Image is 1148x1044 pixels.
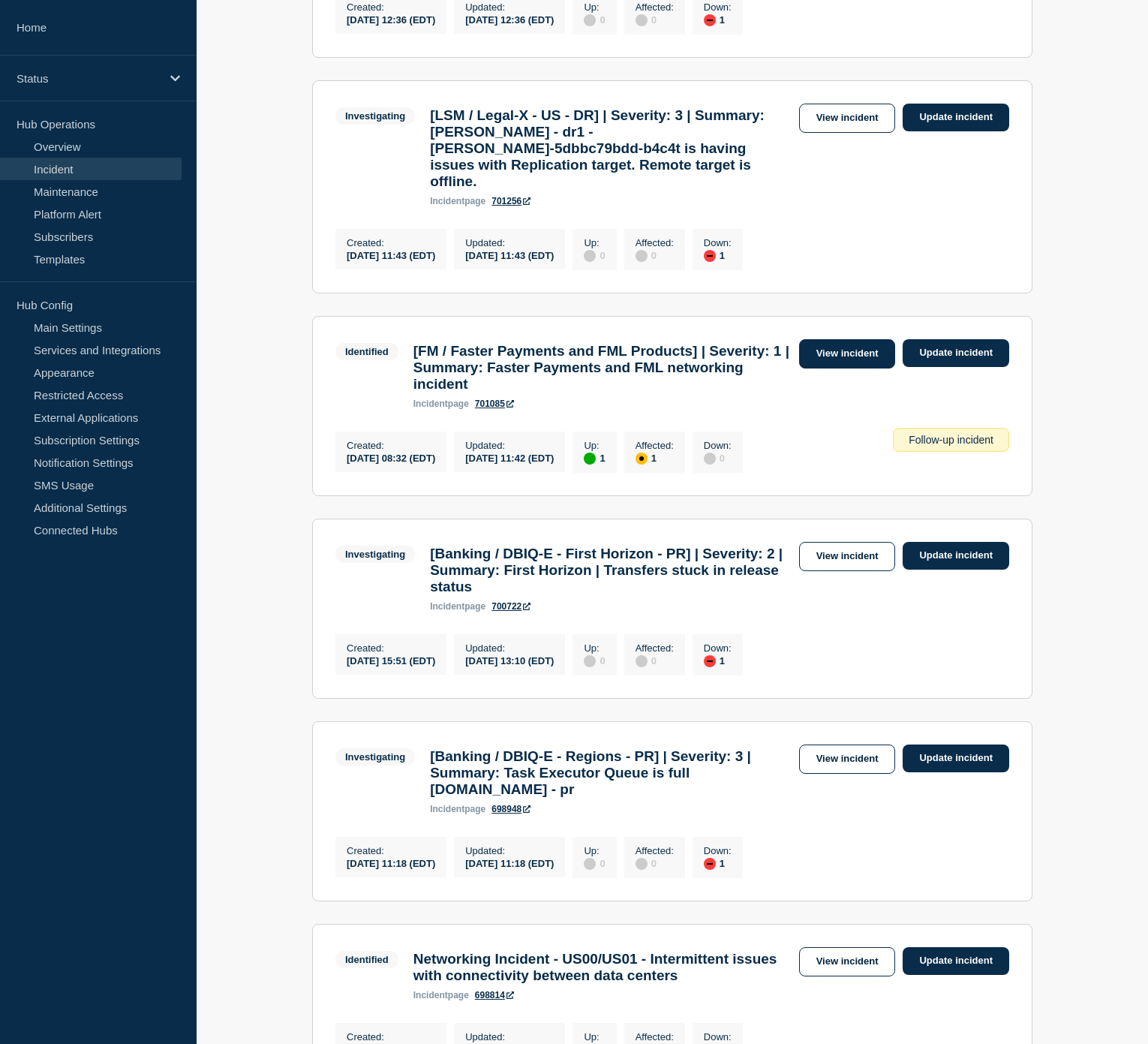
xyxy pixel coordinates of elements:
[636,237,674,248] p: Affected :
[584,642,605,654] p: Up :
[799,745,896,774] a: View incident
[17,72,161,85] p: Status
[704,13,732,26] div: 1
[465,13,554,26] div: [DATE] 12:36 (EDT)
[430,546,791,595] h3: [Banking / DBIQ-E - First Horizon - PR] | Severity: 2 | Summary: First Horizon | Transfers stuck ...
[903,947,1009,975] a: Update incident
[903,104,1009,131] a: Update incident
[413,990,469,1000] p: page
[347,248,435,261] div: [DATE] 11:43 (EDT)
[636,13,674,26] div: 0
[704,440,732,451] p: Down :
[347,13,435,26] div: [DATE] 12:36 (EDT)
[636,453,648,465] div: affected
[347,654,435,666] div: [DATE] 15:51 (EDT)
[636,2,674,13] p: Affected :
[584,655,596,667] div: disabled
[491,196,530,206] a: 701256
[430,601,485,612] p: page
[465,642,554,654] p: Updated :
[465,237,554,248] p: Updated :
[584,1031,605,1042] p: Up :
[636,451,674,465] div: 1
[636,248,674,262] div: 0
[704,654,732,667] div: 1
[491,804,530,814] a: 698948
[347,845,435,856] p: Created :
[475,399,514,409] a: 701085
[413,951,792,984] h3: Networking Incident - US00/US01 - Intermittent issues with connectivity between data centers
[413,990,448,1000] span: incident
[335,546,415,563] span: Investigating
[704,250,716,262] div: down
[465,1031,554,1042] p: Updated :
[430,748,791,798] h3: [Banking / DBIQ-E - Regions - PR] | Severity: 3 | Summary: Task Executor Queue is full [DOMAIN_NA...
[903,339,1009,367] a: Update incident
[704,858,716,870] div: down
[799,542,896,571] a: View incident
[903,542,1009,570] a: Update incident
[413,399,448,409] span: incident
[584,14,596,26] div: disabled
[799,339,896,369] a: View incident
[584,453,596,465] div: up
[704,237,732,248] p: Down :
[704,451,732,465] div: 0
[465,440,554,451] p: Updated :
[704,453,716,465] div: disabled
[491,601,530,612] a: 700722
[584,440,605,451] p: Up :
[584,2,605,13] p: Up :
[347,856,435,869] div: [DATE] 11:18 (EDT)
[893,428,1009,452] div: Follow-up incident
[799,947,896,976] a: View incident
[335,951,398,968] span: Identified
[584,858,596,870] div: disabled
[430,196,464,206] span: incident
[465,248,554,261] div: [DATE] 11:43 (EDT)
[413,399,469,409] p: page
[430,107,791,190] h3: [LSM / Legal-X - US - DR] | Severity: 3 | Summary: [PERSON_NAME] - dr1 - [PERSON_NAME]-5dbbc79bdd...
[413,343,792,393] h3: [FM / Faster Payments and FML Products] | Severity: 1 | Summary: Faster Payments and FML networki...
[636,1031,674,1042] p: Affected :
[465,654,554,666] div: [DATE] 13:10 (EDT)
[704,1031,732,1042] p: Down :
[584,856,605,870] div: 0
[636,14,648,26] div: disabled
[347,451,435,464] div: [DATE] 08:32 (EDT)
[636,845,674,856] p: Affected :
[903,745,1009,772] a: Update incident
[347,1031,435,1042] p: Created :
[347,642,435,654] p: Created :
[636,856,674,870] div: 0
[335,343,398,360] span: Identified
[704,14,716,26] div: down
[799,104,896,133] a: View incident
[636,858,648,870] div: disabled
[430,804,485,814] p: page
[704,856,732,870] div: 1
[584,13,605,26] div: 0
[636,250,648,262] div: disabled
[636,440,674,451] p: Affected :
[475,990,514,1000] a: 698814
[704,2,732,13] p: Down :
[704,642,732,654] p: Down :
[335,748,415,766] span: Investigating
[704,248,732,262] div: 1
[347,2,435,13] p: Created :
[584,237,605,248] p: Up :
[636,654,674,667] div: 0
[465,845,554,856] p: Updated :
[430,601,464,612] span: incident
[430,804,464,814] span: incident
[584,845,605,856] p: Up :
[704,655,716,667] div: down
[704,845,732,856] p: Down :
[584,451,605,465] div: 1
[584,248,605,262] div: 0
[584,250,596,262] div: disabled
[347,237,435,248] p: Created :
[465,2,554,13] p: Updated :
[347,440,435,451] p: Created :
